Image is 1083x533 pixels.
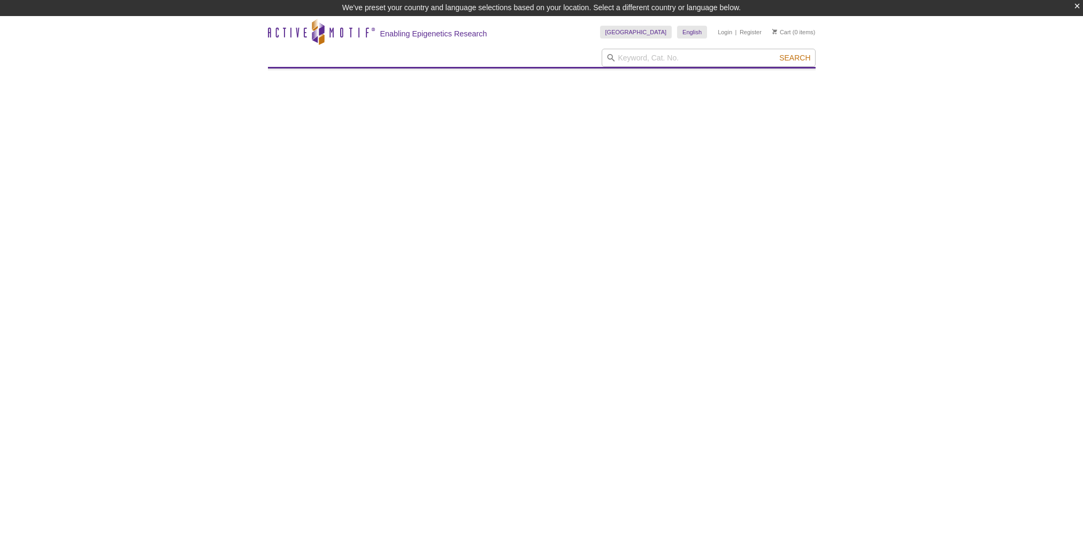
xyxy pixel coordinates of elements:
a: Login [718,28,732,36]
input: Keyword, Cat. No. [602,49,816,67]
a: [GEOGRAPHIC_DATA] [600,26,672,39]
li: | [735,26,737,39]
img: Your Cart [772,29,777,34]
li: (0 items) [772,26,816,39]
span: Search [779,54,810,62]
a: English [677,26,707,39]
button: Search [776,53,813,63]
a: Register [740,28,762,36]
h2: Enabling Epigenetics Research [380,29,487,39]
a: Cart [772,28,791,36]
